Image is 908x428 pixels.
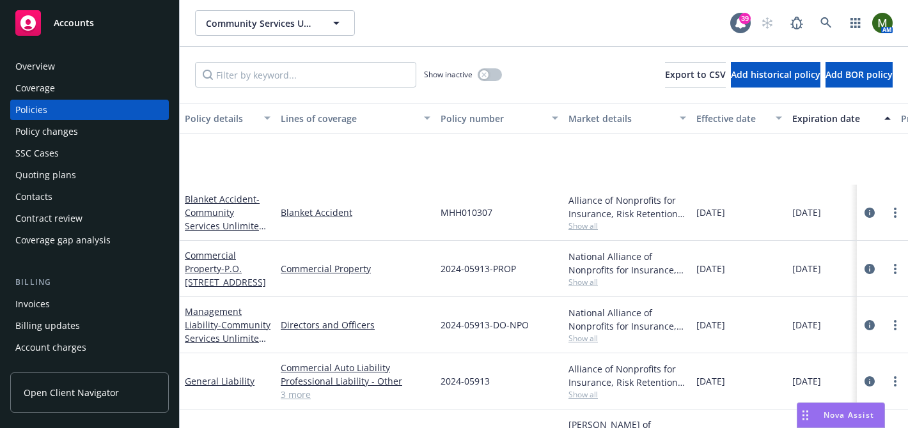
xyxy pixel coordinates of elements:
button: Add BOR policy [826,62,893,88]
a: SSC Cases [10,143,169,164]
a: 3 more [281,388,430,401]
div: Quoting plans [15,165,76,185]
a: Search [813,10,839,36]
span: Open Client Navigator [24,386,119,399]
a: more [888,261,903,277]
a: Quoting plans [10,165,169,185]
div: Coverage gap analysis [15,230,111,250]
span: Nova Assist [824,409,874,420]
div: Effective date [696,112,768,125]
a: Blanket Accident [185,193,267,245]
span: MHH010307 [441,206,492,219]
span: [DATE] [792,206,821,219]
div: 39 [739,13,751,24]
a: circleInformation [862,261,877,277]
div: Billing updates [15,316,80,336]
a: Directors and Officers [281,318,430,332]
button: Community Services Unlimited [195,10,355,36]
a: Professional Liability - Other [281,374,430,388]
button: Policy details [180,103,276,134]
div: Alliance of Nonprofits for Insurance, Risk Retention Group, Inc., Nonprofits Insurance Alliance o... [568,362,686,389]
span: Accounts [54,18,94,28]
a: Switch app [843,10,868,36]
a: circleInformation [862,374,877,389]
span: [DATE] [696,206,725,219]
a: Commercial Auto Liability [281,361,430,374]
span: [DATE] [696,374,725,388]
button: Export to CSV [665,62,726,88]
a: Installment plans [10,359,169,379]
a: more [888,205,903,220]
span: Show all [568,389,686,400]
a: Commercial Property [281,262,430,275]
a: Policy changes [10,121,169,142]
span: [DATE] [696,262,725,275]
div: Billing [10,276,169,289]
div: Overview [15,56,55,77]
span: - P.O. [STREET_ADDRESS] [185,263,266,288]
span: 2024-05913 [441,374,490,388]
a: Coverage [10,78,169,98]
div: Contract review [15,208,82,229]
div: National Alliance of Nonprofits for Insurance, Inc., Nonprofits Insurance Alliance of [US_STATE],... [568,306,686,333]
div: Market details [568,112,672,125]
div: Installment plans [15,359,90,379]
div: Drag to move [797,403,813,427]
a: Commercial Property [185,249,266,288]
a: Accounts [10,5,169,41]
span: Show all [568,277,686,287]
a: Contacts [10,187,169,207]
span: [DATE] [792,318,821,332]
span: Show all [568,220,686,231]
a: Billing updates [10,316,169,336]
a: General Liability [185,375,254,387]
span: [DATE] [792,374,821,388]
a: Invoices [10,294,169,314]
a: more [888,374,903,389]
span: 2024-05913-DO-NPO [441,318,529,332]
div: Policies [15,100,47,120]
button: Expiration date [787,103,896,134]
div: Alliance of Nonprofits for Insurance, Risk Retention Group, Inc., Nonprofits Insurance Alliance o... [568,194,686,220]
div: Invoices [15,294,50,314]
a: Policies [10,100,169,120]
a: Coverage gap analysis [10,230,169,250]
div: Policy changes [15,121,78,142]
a: circleInformation [862,205,877,220]
a: Start snowing [755,10,780,36]
button: Add historical policy [731,62,820,88]
span: Show inactive [424,69,473,80]
div: Coverage [15,78,55,98]
span: [DATE] [792,262,821,275]
a: Account charges [10,337,169,358]
a: Overview [10,56,169,77]
div: Account charges [15,337,86,358]
div: SSC Cases [15,143,59,164]
span: Add BOR policy [826,68,893,80]
a: circleInformation [862,317,877,333]
a: Contract review [10,208,169,229]
a: more [888,317,903,333]
span: Add historical policy [731,68,820,80]
span: - Community Services Unlimited, Inc. [185,319,270,358]
div: Policy details [185,112,256,125]
button: Market details [563,103,691,134]
div: Expiration date [792,112,877,125]
div: Contacts [15,187,52,207]
button: Lines of coverage [276,103,435,134]
div: Policy number [441,112,544,125]
button: Policy number [435,103,563,134]
button: Nova Assist [797,402,885,428]
button: Effective date [691,103,787,134]
img: photo [872,13,893,33]
span: Show all [568,333,686,344]
span: 2024-05913-PROP [441,262,516,275]
a: Blanket Accident [281,206,430,219]
a: Report a Bug [784,10,810,36]
a: Management Liability [185,305,270,358]
div: National Alliance of Nonprofits for Insurance, Inc., Nonprofits Insurance Alliance of [US_STATE],... [568,250,686,277]
span: Export to CSV [665,68,726,80]
span: [DATE] [696,318,725,332]
span: Community Services Unlimited [206,17,317,30]
input: Filter by keyword... [195,62,416,88]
